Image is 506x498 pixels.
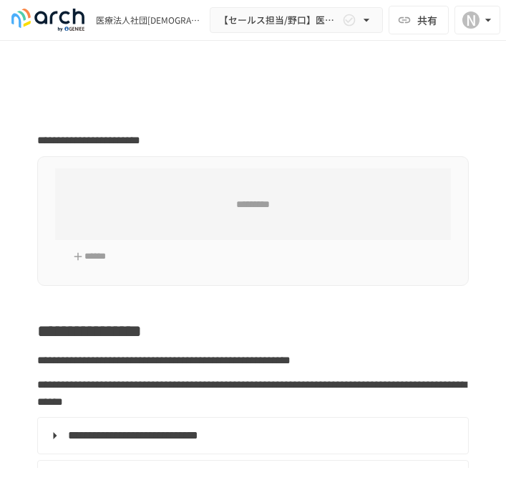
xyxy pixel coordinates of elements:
button: N [454,6,500,34]
span: 【セールス担当/野口】医療法人社団弘善会様_初期設定サポート [219,12,339,28]
div: N [462,11,480,29]
button: 【セールス担当/野口】医療法人社団弘善会様_初期設定サポート [210,7,383,33]
div: 医療法人社団[DEMOGRAPHIC_DATA] [96,14,204,27]
img: logo-default@2x-9cf2c760.svg [11,9,84,32]
span: 共有 [417,12,437,28]
button: 共有 [389,6,449,34]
